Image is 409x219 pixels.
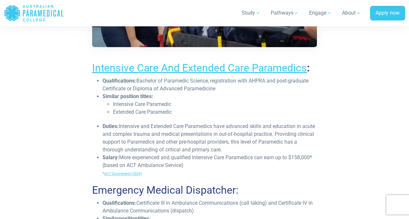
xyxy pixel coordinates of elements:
[102,154,119,161] b: Salary:
[370,6,405,21] a: Apply now
[92,62,307,74] a: Intensive Care And Extended Care Paramedics
[238,4,264,22] a: Study
[102,78,308,92] span: Bachelor of Paramedic Science, registration with AHPRA and post-graduate Certificate or Diploma o...
[102,162,184,176] span: (based on ACT Ambulance Service)
[104,172,142,176] a: ACT Government (2024)
[92,184,239,196] span: Emergency Medical Dispatcher:
[102,200,313,214] span: Certificate III in Ambulance Communications (call taking) and Certificate IV in Ambulance Communi...
[113,109,172,115] span: Extended Care Paramedic
[102,123,315,153] span: Intensive and Extended Care Paramedics have advanced skills and education in acute and complex tr...
[102,154,317,177] li: More experienced and qualified Intensive Care Paramedics can earn up to $158,000*
[102,78,136,84] b: Qualifications:
[338,4,365,22] a: About
[4,3,64,24] a: Australian Paramedical College
[92,62,317,74] h2: :
[113,101,171,107] span: Intensive Care Paramedic
[102,123,119,129] b: Duties:
[305,4,335,22] a: Engage
[102,93,153,99] b: Similar position titles:
[102,200,136,206] b: Qualifications:
[267,4,303,22] a: Pathways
